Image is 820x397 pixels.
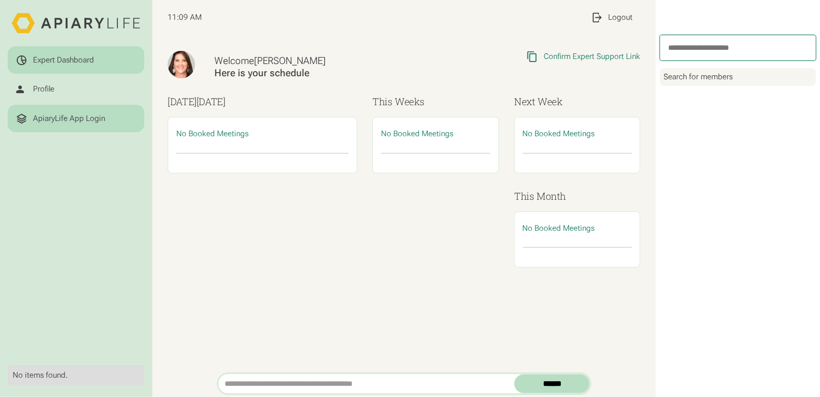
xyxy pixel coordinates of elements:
h3: [DATE] [168,95,357,109]
div: No items found. [13,371,139,380]
div: Welcome [214,55,425,67]
span: No Booked Meetings [381,129,453,138]
span: No Booked Meetings [523,129,595,138]
div: Confirm Expert Support Link [544,52,641,62]
div: Here is your schedule [214,67,425,79]
div: Profile [33,84,54,94]
span: No Booked Meetings [176,129,248,138]
span: [DATE] [197,95,226,108]
div: Expert Dashboard [33,55,94,65]
a: Expert Dashboard [8,46,144,74]
div: Search for members [660,68,816,86]
h3: This Weeks [372,95,498,109]
h3: This Month [514,189,640,204]
span: No Booked Meetings [523,224,595,233]
div: Logout [608,13,633,22]
div: ApiaryLife App Login [33,114,105,124]
span: [PERSON_NAME] [254,55,326,67]
a: Logout [583,4,640,32]
a: ApiaryLife App Login [8,105,144,132]
span: 11:09 AM [168,13,202,22]
a: Profile [8,76,144,103]
h3: Next Week [514,95,640,109]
